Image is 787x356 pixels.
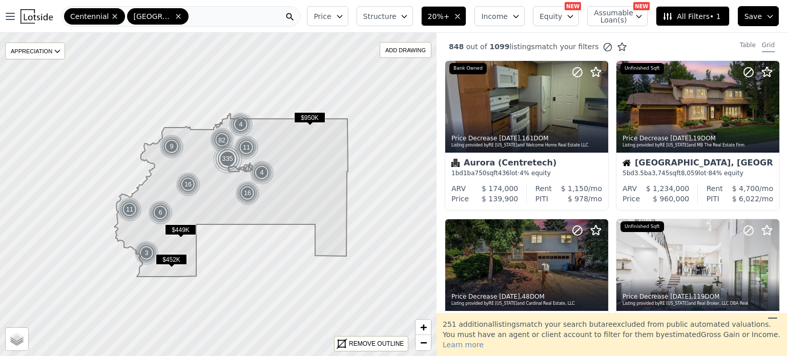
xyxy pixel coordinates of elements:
img: g1.png [117,197,142,222]
div: Bank Owned [449,63,487,74]
div: /mo [552,183,602,194]
div: Listing provided by RE [US_STATE] and Real Broker, LLC DBA Real [623,301,774,307]
div: Aurora (Centretech) [451,159,602,169]
span: 436 [498,170,510,177]
span: 8,059 [681,170,698,177]
button: 20%+ [421,6,467,26]
div: [GEOGRAPHIC_DATA], [GEOGRAPHIC_DATA] [623,159,773,169]
a: Price Decrease [DATE],161DOMListing provided byRE [US_STATE]and Welcome Home Real Estate LLCBank ... [445,60,608,211]
span: 848 [449,43,464,51]
div: NEW [565,2,581,10]
a: Zoom out [416,335,431,350]
div: Price Decrease , 161 DOM [451,134,603,142]
div: $950K [294,112,325,127]
button: Income [474,6,525,26]
img: g1.png [176,172,201,197]
span: $ 6,022 [732,195,759,203]
time: 2025-08-22 20:48 [670,135,691,142]
div: REMOVE OUTLINE [349,339,404,348]
div: Rent [535,183,552,194]
div: 4 [229,112,253,137]
div: Price Decrease , 48 DOM [451,292,603,301]
div: Listing provided by RE [US_STATE] and MB The Real Estate Firm [623,142,774,149]
span: Equity [540,11,562,22]
button: All Filters• 1 [656,6,729,26]
div: 4 [250,160,274,185]
span: [GEOGRAPHIC_DATA]-[GEOGRAPHIC_DATA]-[GEOGRAPHIC_DATA] [133,11,172,22]
div: 11 [117,197,142,222]
a: Layers [6,328,28,350]
div: PITI [707,194,719,204]
div: ADD DRAWING [380,43,431,57]
span: 1099 [487,43,510,51]
span: 3,745 [652,170,669,177]
span: $ 139,900 [482,195,518,203]
div: Table [740,41,756,52]
span: Income [481,11,508,22]
div: 82 [209,127,235,153]
img: Lotside [20,9,53,24]
span: All Filters • 1 [662,11,720,22]
span: $ 1,150 [561,184,588,193]
button: Price [307,6,348,26]
img: g1.png [234,135,259,160]
div: Price [451,194,469,204]
span: 20%+ [428,11,450,22]
span: $ 978 [568,195,588,203]
div: Price Decrease , 119 DOM [623,292,774,301]
img: g5.png [212,143,243,174]
img: House [623,159,631,167]
div: 3 [134,241,159,265]
div: 11 [234,135,259,160]
div: Price [623,194,640,204]
div: Price Decrease , 19 DOM [623,134,774,142]
div: Listing provided by RE [US_STATE] and Welcome Home Real Estate LLC [451,142,603,149]
div: Grid [762,41,775,52]
span: $449K [165,224,196,235]
time: 2025-08-22 20:26 [499,293,520,300]
button: Structure [357,6,413,26]
div: 5 bd 3.5 ba sqft lot · 84% equity [623,169,773,177]
div: ARV [451,183,466,194]
div: NEW [633,2,650,10]
button: Assumable Loan(s) [587,6,648,26]
img: g1.png [250,160,275,185]
div: 9 [159,134,184,159]
span: match your filters [535,41,599,52]
div: Unfinished Sqft [620,221,664,233]
div: out of listings [437,41,627,52]
div: /mo [548,194,602,204]
div: $449K [165,224,196,239]
button: Save [738,6,779,26]
span: + [420,321,427,333]
img: g1.png [235,181,260,205]
div: ARV [623,183,637,194]
img: g1.png [229,112,254,137]
span: $950K [294,112,325,123]
span: $ 4,700 [732,184,759,193]
time: 2025-08-22 21:44 [499,135,520,142]
div: 16 [176,172,200,197]
div: 251 additional listing s match your search but are excluded from public automated valuations. You... [437,313,787,356]
div: PITI [535,194,548,204]
div: Listing provided by RE [US_STATE] and Cardinal Real Estate, LLC [451,301,603,307]
img: Condominium [451,159,460,167]
time: 2025-08-22 20:23 [670,293,691,300]
img: g1.png [134,241,159,265]
span: − [420,336,427,349]
div: 335 [212,143,243,174]
span: Save [744,11,762,22]
div: 6 [148,200,173,225]
div: Unfinished Sqft [620,63,664,74]
span: $ 174,000 [482,184,518,193]
span: Centennial [70,11,109,22]
span: Assumable Loan(s) [594,9,627,24]
img: g2.png [209,127,236,153]
span: 750 [475,170,487,177]
img: g1.png [148,200,173,225]
span: $452K [156,254,187,265]
div: $452K [156,254,187,269]
img: g1.png [159,134,184,159]
div: /mo [719,194,773,204]
div: /mo [723,183,773,194]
